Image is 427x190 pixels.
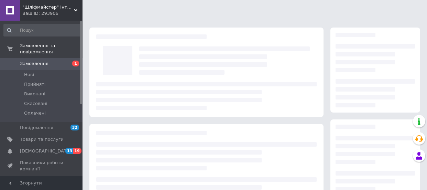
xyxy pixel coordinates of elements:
span: 1 [72,61,79,66]
span: Оплачені [24,110,46,116]
span: Скасовані [24,101,47,107]
span: 13 [65,148,73,154]
span: Повідомлення [20,125,53,131]
span: 32 [70,125,79,130]
span: 19 [73,148,81,154]
span: Прийняті [24,81,45,87]
span: Замовлення [20,61,48,67]
span: Нові [24,72,34,78]
input: Пошук [3,24,81,36]
span: Виконані [24,91,45,97]
div: Ваш ID: 293906 [22,10,83,17]
span: Показники роботи компанії [20,160,64,172]
span: "Шліфмайстер" Інтернет-магазин [22,4,74,10]
span: Замовлення та повідомлення [20,43,83,55]
span: [DEMOGRAPHIC_DATA] [20,148,71,154]
span: Товари та послуги [20,136,64,142]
